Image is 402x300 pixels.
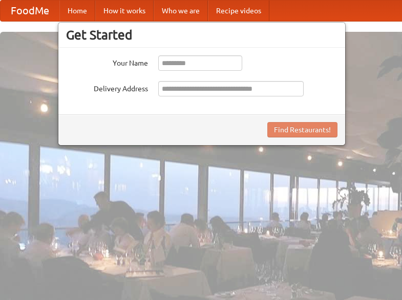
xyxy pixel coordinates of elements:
[66,27,337,43] h3: Get Started
[154,1,208,21] a: Who we are
[59,1,95,21] a: Home
[95,1,154,21] a: How it works
[267,122,337,137] button: Find Restaurants!
[1,1,59,21] a: FoodMe
[66,81,148,94] label: Delivery Address
[66,55,148,68] label: Your Name
[208,1,269,21] a: Recipe videos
